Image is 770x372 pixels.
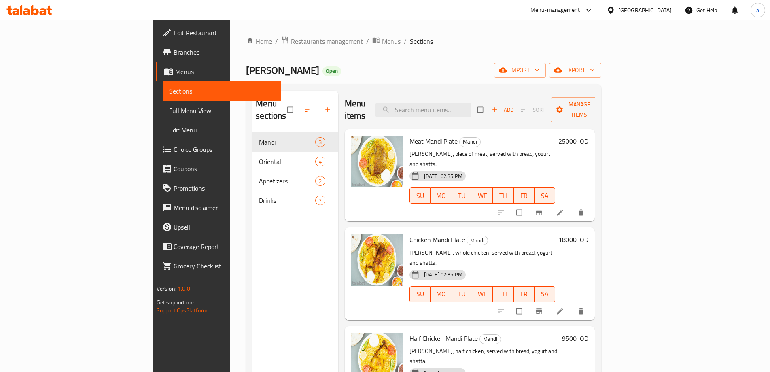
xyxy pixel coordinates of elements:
span: Open [322,68,341,74]
button: FR [514,286,535,302]
p: [PERSON_NAME], whole chicken, served with bread, yogurt and shatta. [409,248,556,268]
h2: Menu items [345,98,366,122]
span: Choice Groups [174,145,275,154]
span: TU [454,288,469,300]
div: Open [322,66,341,76]
div: Drinks [259,196,315,205]
button: Manage items [551,97,608,122]
button: Add [490,104,515,116]
h6: 9500 IQD [562,333,588,344]
span: Sections [410,36,433,46]
div: items [315,176,325,186]
span: 3 [316,138,325,146]
span: Full Menu View [169,106,275,115]
div: Mandi [259,137,315,147]
span: export [556,65,595,75]
div: Drinks2 [252,191,338,210]
div: Menu-management [530,5,580,15]
span: a [756,6,759,15]
button: delete [572,302,592,320]
span: Menus [175,67,275,77]
span: Select section first [515,104,551,116]
span: SU [413,288,427,300]
a: Choice Groups [156,140,281,159]
span: Coverage Report [174,242,275,251]
span: [DATE] 02:35 PM [421,271,466,278]
button: Branch-specific-item [530,204,549,221]
span: Get support on: [157,297,194,308]
span: 1.0.0 [178,283,190,294]
span: Restaurants management [291,36,363,46]
button: Add section [319,101,338,119]
div: Mandi3 [252,132,338,152]
button: import [494,63,546,78]
a: Restaurants management [281,36,363,47]
span: Chicken Mandi Plate [409,234,465,246]
span: SU [413,190,427,202]
button: TU [451,286,472,302]
a: Promotions [156,179,281,198]
span: Menus [382,36,401,46]
button: SU [409,286,431,302]
li: / [366,36,369,46]
div: Oriental4 [252,152,338,171]
a: Edit menu item [556,208,566,217]
span: TH [496,288,510,300]
span: Edit Restaurant [174,28,275,38]
span: Select to update [511,205,528,220]
span: [DATE] 02:35 PM [421,172,466,180]
nav: Menu sections [252,129,338,213]
span: Menu disclaimer [174,203,275,213]
p: [PERSON_NAME], piece of meat, served with bread, yogurt and shatta. [409,149,556,169]
button: MO [431,187,451,204]
button: Branch-specific-item [530,302,549,320]
span: Manage items [557,100,602,120]
span: Meat Mandi Plate [409,135,458,147]
button: TH [493,187,513,204]
a: Upsell [156,217,281,237]
img: Chicken Mandi Plate [351,234,403,286]
button: SU [409,187,431,204]
span: import [501,65,539,75]
span: Appetizers [259,176,315,186]
span: Sort sections [299,101,319,119]
a: Coupons [156,159,281,179]
a: Branches [156,43,281,62]
span: SA [538,288,552,300]
span: Branches [174,47,275,57]
a: Menus [156,62,281,81]
span: Half Chicken Mandi Plate [409,332,478,344]
nav: breadcrumb [246,36,601,47]
span: SA [538,190,552,202]
span: [PERSON_NAME] [246,61,319,79]
div: Appetizers2 [252,171,338,191]
button: export [549,63,601,78]
span: Sections [169,86,275,96]
p: [PERSON_NAME], half chicken, served with bread, yogurt and shatta. [409,346,559,366]
span: 2 [316,197,325,204]
span: Select section [473,102,490,117]
div: items [315,196,325,205]
span: Mandi [480,334,501,344]
a: Edit menu item [556,307,566,315]
div: items [315,157,325,166]
span: 4 [316,158,325,166]
div: [GEOGRAPHIC_DATA] [618,6,672,15]
button: SA [535,187,555,204]
span: Grocery Checklist [174,261,275,271]
span: Coupons [174,164,275,174]
button: WE [472,187,493,204]
div: items [315,137,325,147]
a: Coverage Report [156,237,281,256]
span: FR [517,190,531,202]
h6: 18000 IQD [558,234,588,245]
span: Oriental [259,157,315,166]
span: Select to update [511,304,528,319]
button: WE [472,286,493,302]
h6: 25000 IQD [558,136,588,147]
span: Add item [490,104,515,116]
button: FR [514,187,535,204]
span: Add [492,105,513,115]
span: FR [517,288,531,300]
